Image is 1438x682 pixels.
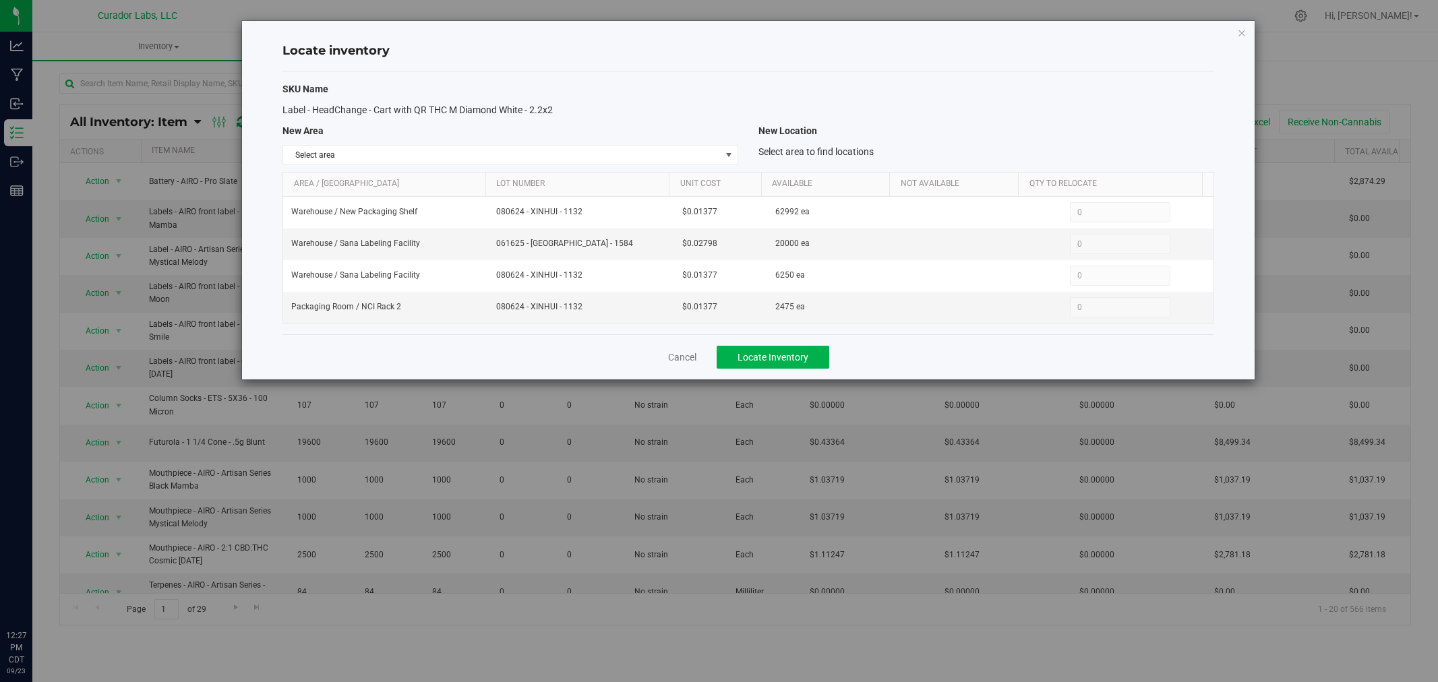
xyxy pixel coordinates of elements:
a: Lot Number [496,179,664,189]
span: $0.01377 [682,269,717,282]
span: select [721,146,738,164]
span: Warehouse / Sana Labeling Facility [291,237,420,250]
h4: Locate inventory [282,42,1214,60]
span: Locate Inventory [738,352,808,363]
span: 080624 - XINHUI - 1132 [496,269,666,282]
span: SKU Name [282,84,328,94]
span: Select area [283,146,721,164]
span: Label - HeadChange - Cart with QR THC M Diamond White - 2.2x2 [282,104,553,115]
span: Warehouse / Sana Labeling Facility [291,269,420,282]
a: Area / [GEOGRAPHIC_DATA] [294,179,481,189]
a: Unit Cost [680,179,756,189]
a: Qty to Relocate [1029,179,1197,189]
span: 2475 ea [775,301,805,313]
span: $0.01377 [682,206,717,218]
span: 62992 ea [775,206,810,218]
iframe: Resource center unread badge [40,572,56,588]
span: 061625 - [GEOGRAPHIC_DATA] - 1584 [496,237,666,250]
span: Warehouse / New Packaging Shelf [291,206,417,218]
iframe: Resource center [13,574,54,615]
a: Cancel [668,350,696,364]
a: Available [772,179,885,189]
span: New Area [282,125,324,136]
a: Not Available [901,179,1013,189]
span: 6250 ea [775,269,805,282]
span: Select area to find locations [758,146,874,157]
span: Packaging Room / NCI Rack 2 [291,301,401,313]
span: 080624 - XINHUI - 1132 [496,206,666,218]
span: 20000 ea [775,237,810,250]
span: New Location [758,125,817,136]
span: 080624 - XINHUI - 1132 [496,301,666,313]
span: $0.02798 [682,237,717,250]
button: Locate Inventory [717,346,829,369]
span: $0.01377 [682,301,717,313]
